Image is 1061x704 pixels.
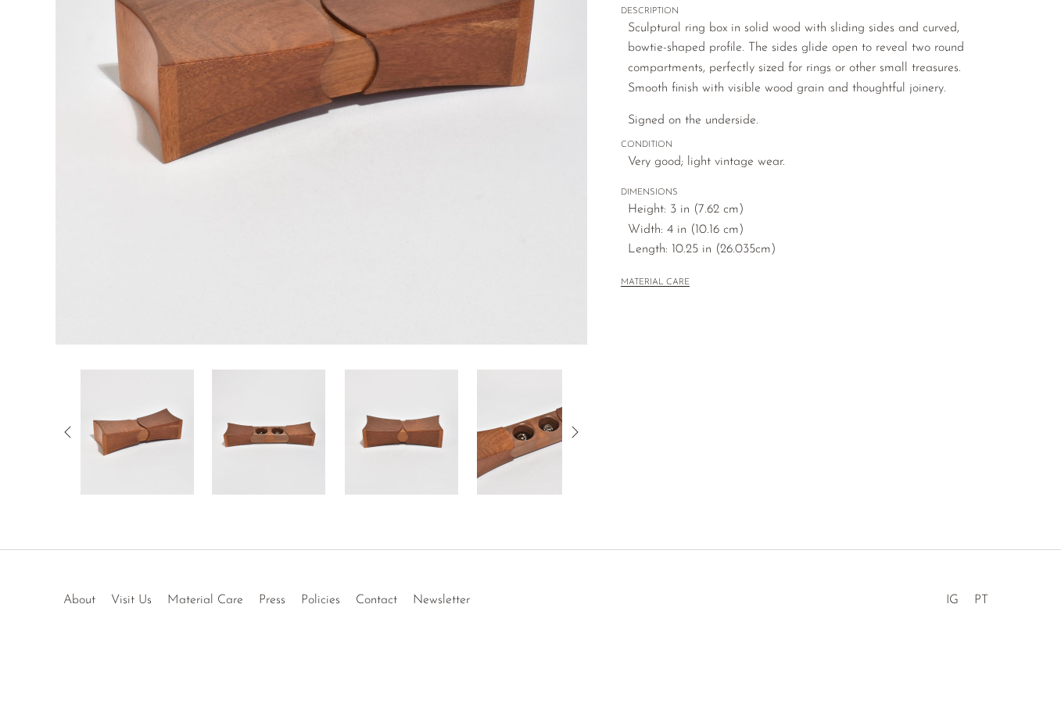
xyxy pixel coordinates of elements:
[621,277,690,289] button: MATERIAL CARE
[974,594,988,606] a: PT
[621,5,973,19] span: DESCRIPTION
[946,594,959,606] a: IG
[56,581,478,611] ul: Quick links
[111,594,152,606] a: Visit Us
[212,370,325,495] img: Sliding Wooden Ring Box
[628,111,973,131] p: Signed on the underside.
[628,19,973,98] p: Sculptural ring box in solid wood with sliding sides and curved, bowtie-shaped profile. The sides...
[356,594,397,606] a: Contact
[628,152,973,173] span: Very good; light vintage wear.
[628,240,973,260] span: Length: 10.25 in (26.035cm)
[628,220,973,241] span: Width: 4 in (10.16 cm)
[259,594,285,606] a: Press
[301,594,340,606] a: Policies
[167,594,243,606] a: Material Care
[81,370,194,495] img: Sliding Wooden Ring Box
[477,370,590,495] img: Sliding Wooden Ring Box
[621,186,973,200] span: DIMENSIONS
[621,138,973,152] span: CONDITION
[345,370,458,495] img: Sliding Wooden Ring Box
[938,581,996,611] ul: Social Medias
[628,200,973,220] span: Height: 3 in (7.62 cm)
[63,594,95,606] a: About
